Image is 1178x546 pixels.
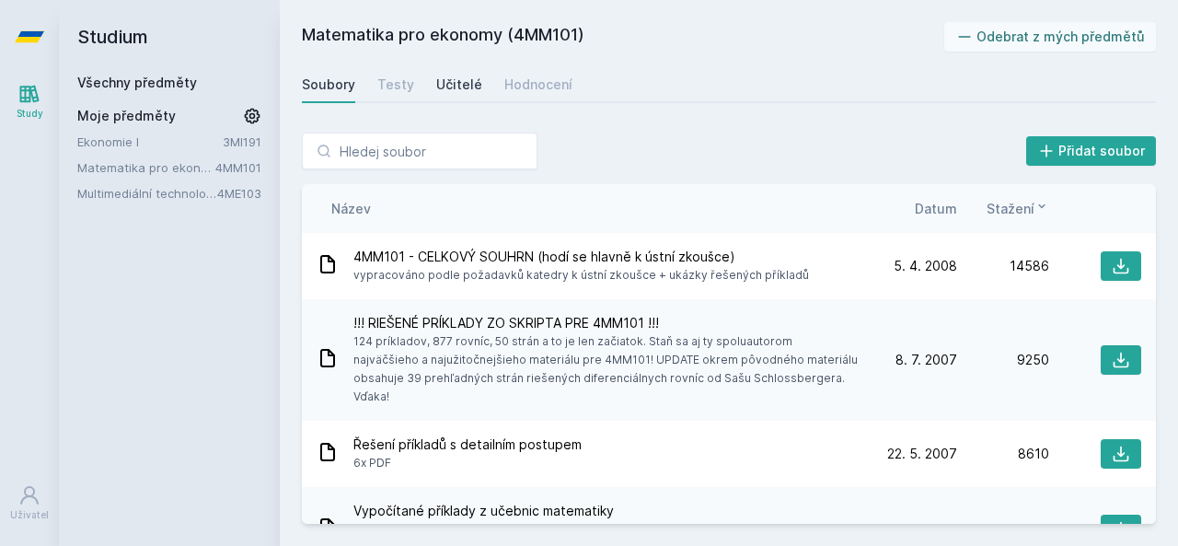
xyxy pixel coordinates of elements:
span: 4MM101 - CELKOVÝ SOUHRN (hodí se hlavně k ústní zkoušce) [353,248,809,266]
h2: Matematika pro ekonomy (4MM101) [302,22,944,52]
span: Řešení příkladů s detailním postupem [353,436,582,454]
input: Hledej soubor [302,133,537,169]
span: 6x PDF [353,454,582,472]
span: 8. 7. 2007 [895,351,957,369]
span: 19. 10. 2005 [881,520,957,539]
a: Matematika pro ekonomy [77,158,215,177]
a: Study [4,74,55,130]
span: 124 príkladov, 877 rovníc, 50 strán a to je len začiatok. Staň sa aj ty spoluautorom najväčšieho ... [353,332,858,406]
span: 5. 4. 2008 [894,257,957,275]
a: Multimediální technologie [77,184,217,203]
div: 14586 [957,257,1049,275]
div: Uživatel [10,508,49,522]
a: Ekonomie I [77,133,223,151]
div: 8610 [957,445,1049,463]
div: Učitelé [436,76,482,94]
a: 4ME103 [217,186,261,201]
a: Všechny předměty [77,75,197,90]
button: Název [331,199,371,218]
span: Vypočítané příklady z učebnic matematiky [353,502,858,520]
a: Testy [377,66,414,103]
button: Datum [915,199,957,218]
a: Učitelé [436,66,482,103]
a: Soubory [302,66,355,103]
span: Moje předměty [77,107,176,125]
a: Uživatel [4,475,55,531]
div: Soubory [302,76,355,94]
a: 4MM101 [215,160,261,175]
div: Testy [377,76,414,94]
a: Hodnocení [504,66,572,103]
span: vypracováno podle požadavků katedry k ústní zkoušce + ukázky řešených příkladů [353,266,809,285]
button: Přidat soubor [1026,136,1157,166]
div: Study [17,107,43,121]
div: 9250 [957,351,1049,369]
span: Stažení [987,199,1034,218]
button: Stažení [987,199,1049,218]
span: 22. 5. 2007 [887,445,957,463]
div: Hodnocení [504,76,572,94]
span: !!! RIEŠENÉ PRÍKLADY ZO SKRIPTA PRE 4MM101 !!! [353,314,858,332]
a: 3MI191 [223,134,261,149]
div: 7889 [957,520,1049,539]
button: Odebrat z mých předmětů [944,22,1157,52]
